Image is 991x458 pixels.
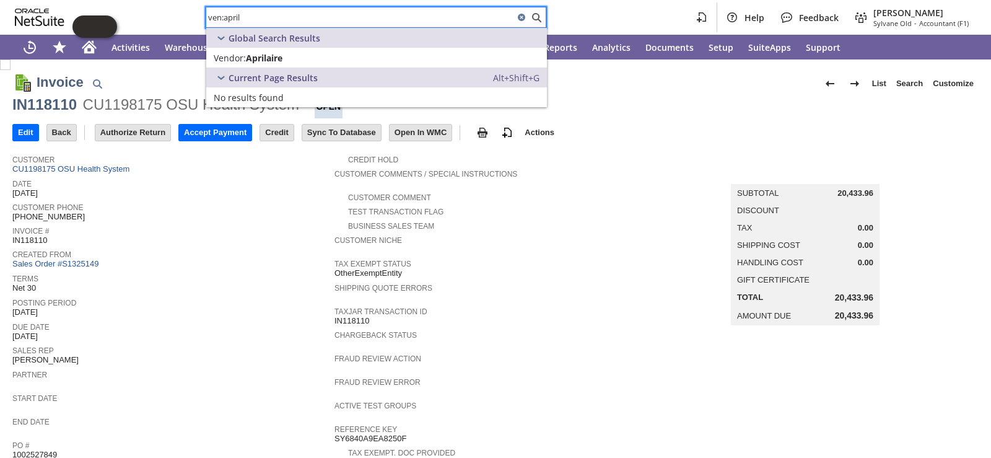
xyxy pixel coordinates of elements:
[536,35,585,59] a: Reports
[214,92,284,103] span: No results found
[334,307,427,316] a: TaxJar Transaction ID
[709,42,733,53] span: Setup
[12,355,79,365] span: [PERSON_NAME]
[229,32,320,44] span: Global Search Results
[90,76,105,91] img: Quick Find
[334,268,402,278] span: OtherExemptEntity
[592,42,631,53] span: Analytics
[12,236,47,245] span: IN118110
[837,188,873,198] span: 20,433.96
[823,76,837,91] img: Previous
[348,449,455,457] a: Tax Exempt. Doc Provided
[867,74,891,94] a: List
[835,293,873,303] span: 20,433.96
[12,283,36,293] span: Net 30
[334,355,421,363] a: Fraud Review Action
[157,35,220,59] a: Warehouse
[737,275,810,284] a: Gift Certificate
[179,125,251,141] input: Accept Payment
[737,223,752,232] a: Tax
[348,156,398,164] a: Credit Hold
[13,125,38,141] input: Edit
[744,12,764,24] span: Help
[585,35,638,59] a: Analytics
[806,42,840,53] span: Support
[334,284,432,293] a: Shipping Quote Errors
[348,208,443,216] a: Test Transaction Flag
[348,193,431,202] a: Customer Comment
[12,346,54,355] a: Sales Rep
[82,40,97,55] svg: Home
[835,310,873,321] span: 20,433.96
[737,258,803,267] a: Handling Cost
[12,212,85,222] span: [PHONE_NUMBER]
[15,9,64,26] svg: logo
[12,275,38,283] a: Terms
[737,188,779,198] a: Subtotal
[847,76,862,91] img: Next
[22,40,37,55] svg: Recent Records
[12,307,38,317] span: [DATE]
[334,434,406,444] span: SY6840A9EA8250F
[12,250,71,259] a: Created From
[104,35,157,59] a: Activities
[334,260,411,268] a: Tax Exempt Status
[529,10,544,25] svg: Search
[741,35,798,59] a: SuiteApps
[12,164,133,174] a: CU1198175 OSU Health System
[12,371,47,379] a: Partner
[731,164,880,184] caption: Summary
[206,10,514,25] input: Search
[334,402,416,410] a: Active Test Groups
[737,240,800,250] a: Shipping Cost
[858,240,873,250] span: 0.00
[748,42,791,53] span: SuiteApps
[12,188,38,198] span: [DATE]
[12,95,77,115] div: IN118110
[475,125,490,140] img: print.svg
[74,35,104,59] a: Home
[206,87,547,107] a: No results found
[334,378,421,387] a: Fraud Review Error
[334,425,397,434] a: Reference Key
[493,72,539,84] span: Alt+Shift+G
[15,35,45,59] a: Recent Records
[334,331,417,340] a: Chargeback Status
[45,35,74,59] div: Shortcuts
[111,42,150,53] span: Activities
[260,125,294,141] input: Credit
[12,227,49,236] a: Invoice #
[52,40,67,55] svg: Shortcuts
[390,125,452,141] input: Open In WMC
[544,42,577,53] span: Reports
[348,222,434,231] a: Business Sales Team
[645,42,694,53] span: Documents
[334,236,402,245] a: Customer Niche
[799,12,839,24] span: Feedback
[246,52,282,64] span: Aprilaire
[737,311,791,320] a: Amount Due
[798,35,848,59] a: Support
[214,52,246,64] span: Vendor:
[12,203,83,212] a: Customer Phone
[858,223,873,233] span: 0.00
[12,332,38,341] span: [DATE]
[12,156,55,164] a: Customer
[165,42,212,53] span: Warehouse
[95,15,117,38] span: Oracle Guided Learning Widget. To move around, please hold and drag
[12,180,32,188] a: Date
[334,316,369,326] span: IN118110
[12,441,29,450] a: PO #
[873,19,912,28] span: Sylvane Old
[72,15,117,38] iframe: Click here to launch Oracle Guided Learning Help Panel
[928,74,979,94] a: Customize
[500,125,515,140] img: add-record.svg
[638,35,701,59] a: Documents
[206,48,547,68] a: Vendor:AprilaireEdit: Dash:
[701,35,741,59] a: Setup
[37,72,84,92] h1: Invoice
[891,74,928,94] a: Search
[334,170,517,178] a: Customer Comments / Special Instructions
[12,394,57,403] a: Start Date
[12,259,102,268] a: Sales Order #S1325149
